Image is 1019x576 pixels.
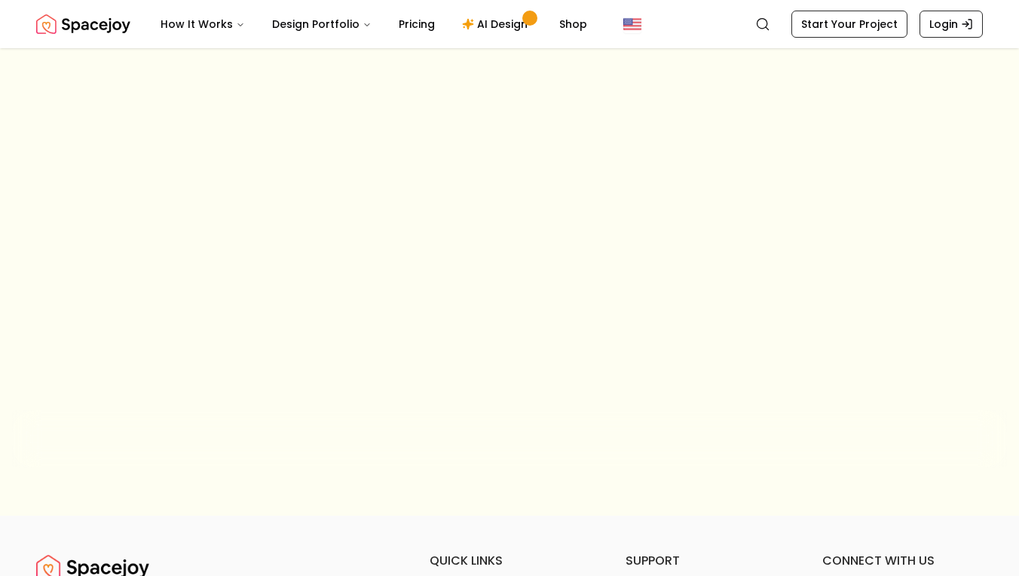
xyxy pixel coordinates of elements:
img: United States [623,15,641,33]
h6: quick links [430,552,590,570]
nav: Main [148,9,599,39]
h6: connect with us [822,552,983,570]
a: Spacejoy [36,9,130,39]
a: Pricing [387,9,447,39]
a: Login [920,11,983,38]
button: Design Portfolio [260,9,384,39]
img: Spacejoy Logo [36,9,130,39]
h6: support [626,552,786,570]
button: How It Works [148,9,257,39]
a: Shop [547,9,599,39]
a: AI Design [450,9,544,39]
a: Start Your Project [791,11,907,38]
